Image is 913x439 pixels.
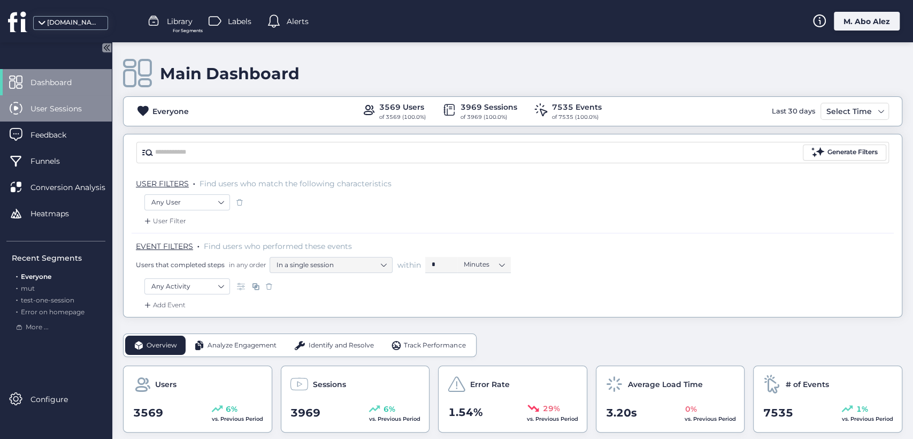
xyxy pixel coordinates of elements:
span: . [16,306,18,316]
div: of 3569 (100.0%) [379,113,426,122]
span: Labels [228,16,251,27]
div: M. Abo Alez [834,12,900,31]
span: Configure [30,393,84,405]
span: within [397,260,421,270]
span: . [16,282,18,292]
div: Last 30 days [769,103,818,120]
span: Average Load Time [628,379,703,390]
div: 7535 Events [552,101,602,113]
span: vs. Previous Period [369,415,420,422]
span: Error on homepage [21,308,85,316]
span: 3.20s [605,405,636,421]
span: Users [155,379,177,390]
span: 1.54% [448,404,483,421]
span: . [16,294,18,304]
span: Feedback [30,129,82,141]
span: Alerts [287,16,309,27]
span: . [16,270,18,281]
div: User Filter [142,216,186,226]
span: Error Rate [470,379,510,390]
nz-select-item: Minutes [464,256,504,273]
span: USER FILTERS [136,179,189,188]
span: . [193,177,195,187]
span: More ... [26,322,49,332]
span: Library [167,16,193,27]
span: # of Events [785,379,828,390]
span: Dashboard [30,77,88,88]
span: vs. Previous Period [684,415,735,422]
span: 3969 [290,405,320,421]
span: 3569 [133,405,163,421]
span: Find users who performed these events [204,241,352,251]
span: 6% [383,403,395,415]
span: vs. Previous Period [527,415,578,422]
div: 3969 Sessions [461,101,517,113]
span: EVENT FILTERS [136,241,193,251]
nz-select-item: Any User [151,194,223,210]
div: Recent Segments [12,252,105,264]
span: 7535 [763,405,793,421]
span: mut [21,284,35,292]
span: Heatmaps [30,208,85,219]
span: 29% [543,403,560,414]
button: Generate Filters [803,145,886,161]
span: 0% [685,403,697,415]
div: Generate Filters [827,147,878,157]
div: Select Time [824,105,874,118]
span: 6% [226,403,237,415]
span: in any order [227,260,266,269]
span: Conversion Analysis [30,181,121,193]
div: 3569 Users [379,101,426,113]
span: vs. Previous Period [842,415,893,422]
span: Identify and Resolve [309,340,374,351]
span: vs. Previous Period [212,415,263,422]
span: test-one-session [21,296,74,304]
span: Analyze Engagement [208,340,277,351]
span: Everyone [21,273,51,281]
span: 1% [856,403,868,415]
div: Everyone [152,105,189,117]
div: of 3969 (100.0%) [461,113,517,122]
span: Overview [147,340,177,351]
span: Users that completed steps [136,260,225,269]
span: User Sessions [30,103,98,115]
span: Sessions [313,379,346,390]
nz-select-item: In a single session [277,257,386,273]
span: For Segments [173,27,203,34]
nz-select-item: Any Activity [151,278,223,294]
span: Funnels [30,155,76,167]
span: Track Performance [404,340,465,351]
span: Find users who match the following characteristics [200,179,392,188]
span: . [197,239,200,250]
div: [DOMAIN_NAME] [47,18,101,28]
div: Add Event [142,300,186,311]
div: of 7535 (100.0%) [552,113,602,122]
div: Main Dashboard [160,64,300,84]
